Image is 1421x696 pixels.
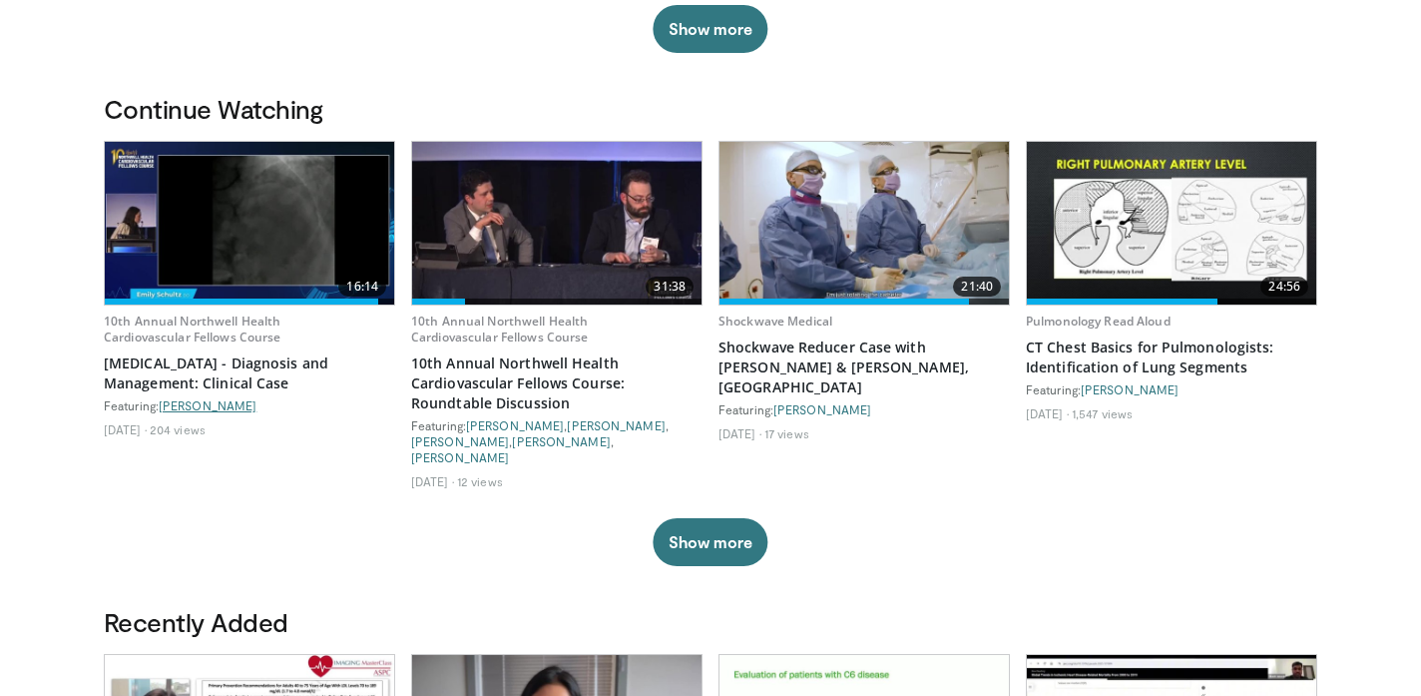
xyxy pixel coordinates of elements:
[719,142,1009,305] a: 21:40
[1026,338,1317,377] a: CT Chest Basics for Pulmonologists: Identification of Lung Segments
[411,434,509,448] a: [PERSON_NAME]
[159,398,256,412] a: [PERSON_NAME]
[412,142,702,305] a: 31:38
[567,418,665,432] a: [PERSON_NAME]
[773,402,871,416] a: [PERSON_NAME]
[105,142,394,305] a: 16:14
[719,142,1009,305] img: e2c1aa2e-67d8-4965-a1e9-b38f94d8fcf3.620x360_q85_upscale.jpg
[718,338,1010,397] a: Shockwave Reducer Case with [PERSON_NAME] & [PERSON_NAME], [GEOGRAPHIC_DATA]
[953,277,1001,297] span: 21:40
[653,518,767,566] button: Show more
[1026,381,1317,397] div: Featuring:
[1026,313,1171,330] a: Pulmonology Read Aloud
[653,5,767,53] button: Show more
[104,421,147,437] li: [DATE]
[1072,405,1133,421] li: 1,547 views
[411,450,509,464] a: [PERSON_NAME]
[104,313,280,346] a: 10th Annual Northwell Health Cardiovascular Fellows Course
[457,473,503,489] li: 12 views
[104,93,1317,125] h3: Continue Watching
[1081,382,1179,396] a: [PERSON_NAME]
[1027,142,1316,305] img: 1a5f2c71-860e-4f55-9533-22d56510a5ed.620x360_q85_upscale.jpg
[646,277,694,297] span: 31:38
[466,418,564,432] a: [PERSON_NAME]
[411,417,703,465] div: Featuring: , , , ,
[1260,277,1308,297] span: 24:56
[104,606,1317,638] h3: Recently Added
[764,425,809,441] li: 17 views
[105,142,394,305] img: b8311cf2-7911-4649-b6ec-bc72ec5ccce5.620x360_q85_upscale.jpg
[338,277,386,297] span: 16:14
[411,353,703,413] a: 10th Annual Northwell Health Cardiovascular Fellows Course: Roundtable Discussion
[104,397,395,413] div: Featuring:
[718,425,761,441] li: [DATE]
[411,313,588,346] a: 10th Annual Northwell Health Cardiovascular Fellows Course
[104,353,395,393] a: [MEDICAL_DATA] - Diagnosis and Management: Clinical Case
[512,434,610,448] a: [PERSON_NAME]
[411,473,454,489] li: [DATE]
[1026,405,1069,421] li: [DATE]
[1027,142,1316,305] a: 24:56
[412,142,702,305] img: 23cca41c-443c-4475-97bf-3eba8dc39115.620x360_q85_upscale.jpg
[718,313,832,330] a: Shockwave Medical
[150,421,206,437] li: 204 views
[718,401,1010,417] div: Featuring:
